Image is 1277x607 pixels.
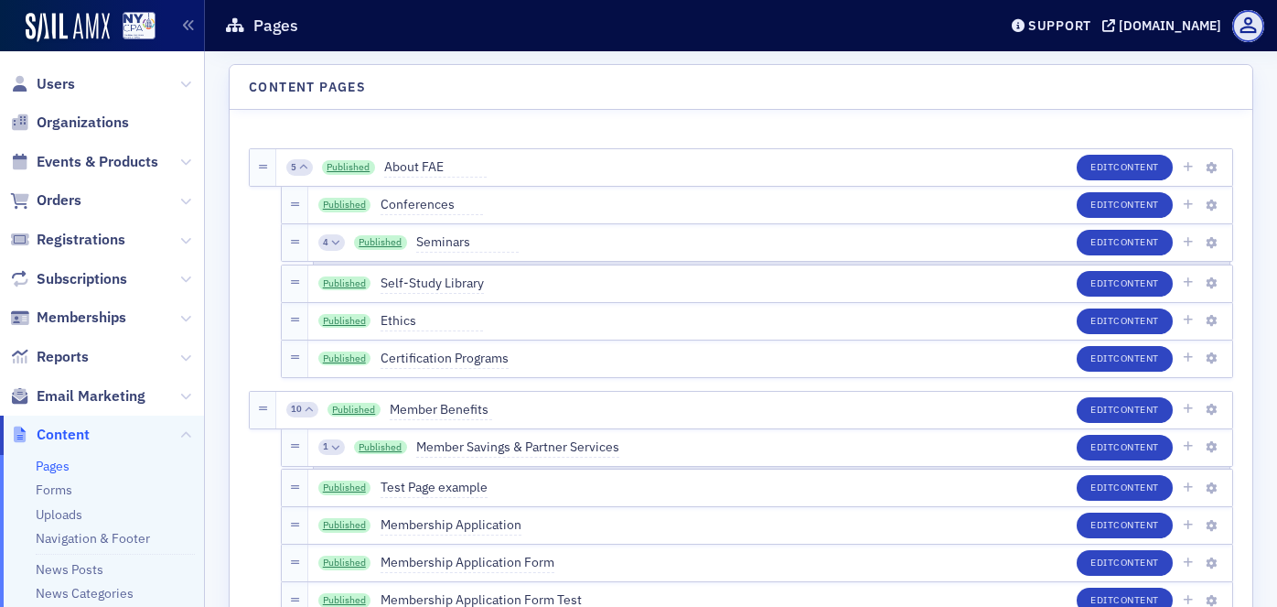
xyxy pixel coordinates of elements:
[381,195,483,215] span: Conferences
[323,236,328,249] span: 4
[10,425,90,445] a: Content
[1077,230,1173,255] button: EditContent
[1113,276,1159,289] span: Content
[37,230,125,250] span: Registrations
[318,276,371,291] a: Published
[36,561,103,578] a: News Posts
[381,515,521,536] span: Membership Application
[354,440,407,455] a: Published
[318,198,371,212] a: Published
[10,269,127,289] a: Subscriptions
[416,233,519,253] span: Seminars
[36,585,134,602] a: News Categories
[1102,19,1228,32] button: [DOMAIN_NAME]
[10,113,129,133] a: Organizations
[1113,235,1159,248] span: Content
[10,190,81,211] a: Orders
[1113,556,1159,569] span: Content
[37,74,75,94] span: Users
[381,478,488,498] span: Test Page example
[253,15,298,37] h1: Pages
[1077,309,1173,334] button: EditContent
[384,157,487,178] span: About FAE
[318,314,371,329] a: Published
[1113,314,1159,327] span: Content
[390,400,492,420] span: Member Benefits
[381,349,509,369] span: Certification Programs
[37,386,145,406] span: Email Marketing
[10,386,145,406] a: Email Marketing
[1113,481,1159,493] span: Content
[1077,550,1173,576] button: EditContent
[416,438,619,458] span: Member Savings & Partner Services
[37,425,90,445] span: Content
[37,190,81,211] span: Orders
[318,518,371,533] a: Published
[318,481,371,495] a: Published
[1077,475,1173,501] button: EditContent
[1028,17,1091,34] div: Support
[37,269,127,289] span: Subscriptions
[1113,593,1159,606] span: Content
[1077,513,1173,538] button: EditContent
[1077,155,1173,180] button: EditContent
[1077,397,1173,423] button: EditContent
[249,78,366,97] h4: Content Pages
[36,530,150,547] a: Navigation & Footer
[37,347,89,367] span: Reports
[381,274,484,294] span: Self-Study Library
[1113,198,1159,211] span: Content
[10,308,126,328] a: Memberships
[10,347,89,367] a: Reports
[1077,435,1173,461] button: EditContent
[1113,518,1159,531] span: Content
[318,556,371,570] a: Published
[327,403,381,417] a: Published
[381,311,483,331] span: Ethics
[1119,17,1221,34] div: [DOMAIN_NAME]
[1077,271,1173,297] button: EditContent
[1113,403,1159,416] span: Content
[10,74,75,94] a: Users
[1077,346,1173,372] button: EditContent
[1113,352,1159,364] span: Content
[1113,160,1159,173] span: Content
[10,152,158,172] a: Events & Products
[322,160,375,175] a: Published
[10,230,125,250] a: Registrations
[36,458,70,474] a: Pages
[1113,440,1159,453] span: Content
[1232,10,1264,42] span: Profile
[318,352,371,366] a: Published
[36,506,82,523] a: Uploads
[26,13,110,42] img: SailAMX
[323,440,328,453] span: 1
[110,12,156,43] a: View Homepage
[291,403,302,416] span: 10
[354,235,407,250] a: Published
[381,553,554,573] span: Membership Application Form
[291,161,296,174] span: 5
[36,482,72,498] a: Forms
[37,113,129,133] span: Organizations
[37,152,158,172] span: Events & Products
[37,308,126,328] span: Memberships
[1077,192,1173,218] button: EditContent
[123,12,156,40] img: SailAMX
